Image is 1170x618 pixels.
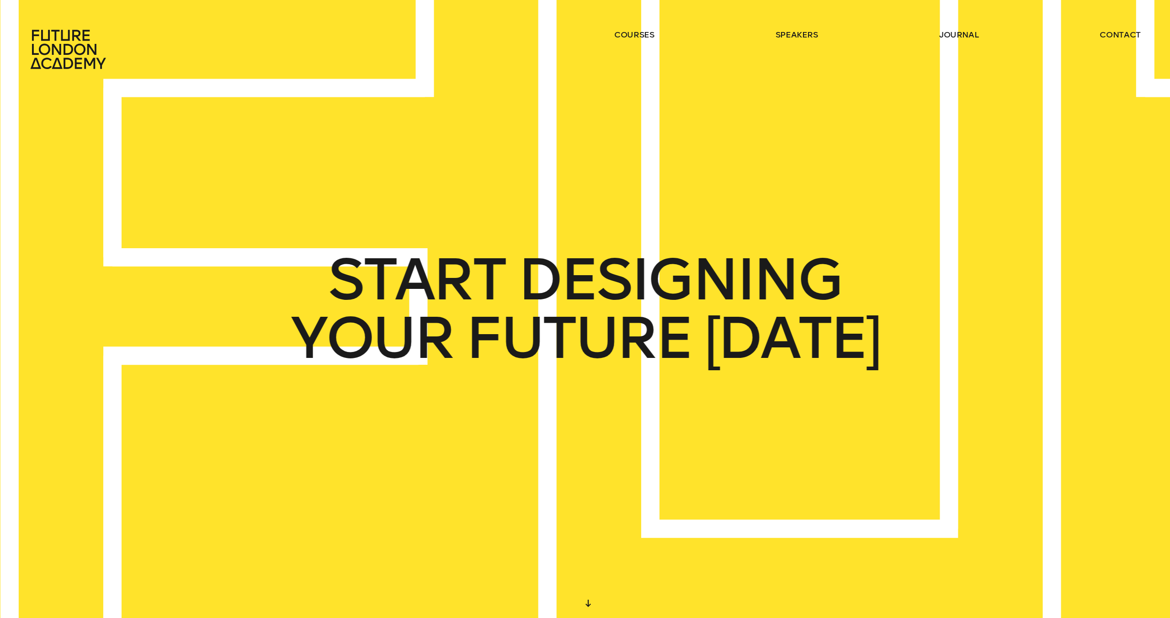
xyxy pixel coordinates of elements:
a: journal [939,29,979,40]
span: [DATE] [704,309,880,368]
span: START [328,250,505,309]
a: courses [614,29,654,40]
a: contact [1100,29,1141,40]
span: FUTURE [466,309,692,368]
span: DESIGNING [518,250,842,309]
span: YOUR [291,309,453,368]
a: speakers [776,29,818,40]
